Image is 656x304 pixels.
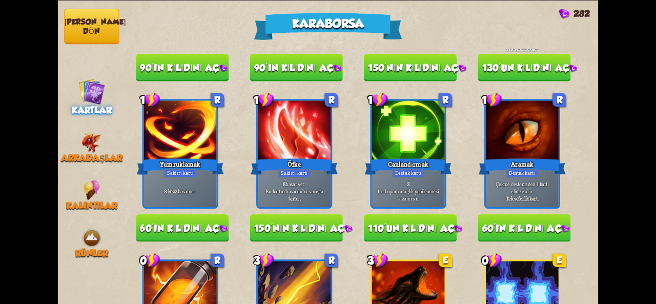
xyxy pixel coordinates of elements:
font: Destek kartı [395,169,422,176]
font: 60'ın kilidini aç [140,222,219,233]
button: 90'ın kilidini aç [250,54,343,82]
img: Gem.png [219,65,228,72]
font: 4 [288,195,290,202]
font: [PERSON_NAME] dön [65,17,126,35]
font: Tek seferlik kart. [506,195,539,202]
font: Öfke [288,159,301,168]
font: Tek seferlik kart. [506,45,539,52]
font: artır . [290,195,301,202]
font: . [195,188,196,195]
font: Aramak [511,159,534,168]
font: R [214,255,220,266]
font: 150'nin kilidini aç [368,62,458,73]
button: 130'un kilidini aç [478,54,570,82]
font: Arkadaşlar [61,152,122,163]
font: hasar [178,188,189,195]
font: 282 [573,8,589,19]
font: sağlık yenilenmesi kazanırsın [397,188,439,202]
button: [PERSON_NAME] dön [64,8,119,44]
font: Çekme destenizden 1 kartı [496,180,549,188]
div: Mücevherler [559,8,590,19]
font: Saldırı kartı [281,169,307,176]
img: Gem.png [344,225,353,233]
font: 110'un kilidini aç [368,222,454,233]
font: hasar ver [285,180,304,188]
font: 3 kez [164,188,175,195]
img: Gem.png [219,225,228,233]
font: 90'ın kilidini aç [254,62,334,73]
font: ver [189,188,195,195]
img: Cards_Icon.png [78,78,105,105]
font: 8 [283,180,285,188]
font: 0 [482,254,488,267]
button: 60'ın kilidini aç [478,214,570,242]
img: Gem.png [561,225,569,233]
font: 1 [482,94,487,106]
font: 2 [175,188,177,195]
font: bu savaşta [302,188,323,195]
font: Rünler [75,248,108,258]
font: . [418,195,419,202]
font: 3 [367,254,374,267]
img: Gem.png [559,9,569,19]
font: 90'ın kilidini aç [140,62,219,73]
img: Gem.png [455,225,463,233]
font: Destek kartı [509,169,536,176]
font: 0 [140,254,147,267]
font: R [329,94,335,105]
font: . [304,180,305,188]
font: 130'un kilidini aç [482,62,569,73]
font: Kalıntılar [66,200,117,211]
font: elinize alın. [511,188,534,195]
font: R [214,94,220,105]
font: tur boyunca [378,188,402,195]
img: Little_Fire_Dragon.png [81,132,102,153]
button: 60'ın kilidini aç [136,214,229,242]
button: 150'nin kilidini aç [364,54,457,82]
font: Saldırı kartı [167,169,194,176]
font: Canlandırmak [388,159,428,168]
font: 3 [407,180,409,188]
font: Kartlar [72,105,111,115]
font: R [442,94,448,105]
font: R [557,94,563,105]
font: 1 [367,94,373,106]
img: Gem.png [569,65,578,72]
font: 1 [140,94,145,106]
font: Bu kartın hasarını [265,188,302,195]
font: Yumruklamak [160,159,200,168]
font: E [443,255,448,266]
button: 110'un kilidini aç [364,214,457,242]
font: R [329,255,335,266]
img: Earth.png [81,228,102,248]
img: Gem.png [334,65,342,72]
button: 90'ın kilidini aç [136,54,229,82]
font: 60'ın kilidini aç [482,222,562,233]
img: Gem.png [458,65,466,72]
font: 3 [254,254,260,267]
button: 150'nin kilidini aç [250,214,343,242]
font: Karaborsa [292,16,364,30]
font: 150'nin kilidini aç [254,222,344,233]
font: E [557,255,562,266]
img: IceCream.png [84,180,100,200]
font: 1 [254,94,259,106]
